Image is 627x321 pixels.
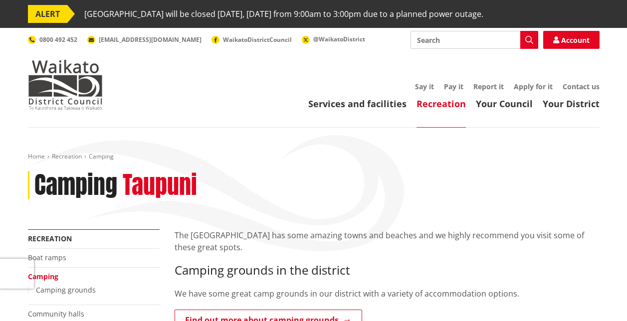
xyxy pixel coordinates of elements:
[415,82,434,91] a: Say it
[28,272,58,281] a: Camping
[543,31,600,49] a: Account
[313,35,365,43] span: @WaikatoDistrict
[514,82,553,91] a: Apply for it
[444,82,463,91] a: Pay it
[473,82,504,91] a: Report it
[28,60,103,110] img: Waikato District Council - Te Kaunihera aa Takiwaa o Waikato
[28,234,72,243] a: Recreation
[52,152,82,160] a: Recreation
[211,35,292,44] a: WaikatoDistrictCouncil
[87,35,202,44] a: [EMAIL_ADDRESS][DOMAIN_NAME]
[36,285,96,295] a: Camping grounds
[411,31,538,49] input: Search input
[563,82,600,91] a: Contact us
[28,152,45,160] a: Home
[28,5,67,23] span: ALERT
[302,35,365,43] a: @WaikatoDistrict
[175,263,600,278] h3: Camping grounds in the district
[123,171,197,200] h2: Taupuni
[28,309,84,319] a: Community halls
[28,35,77,44] a: 0800 492 452
[34,171,117,200] h1: Camping
[417,98,466,110] a: Recreation
[476,98,533,110] a: Your Council
[308,98,407,110] a: Services and facilities
[39,35,77,44] span: 0800 492 452
[543,98,600,110] a: Your District
[89,152,114,160] span: Camping
[99,35,202,44] span: [EMAIL_ADDRESS][DOMAIN_NAME]
[223,35,292,44] span: WaikatoDistrictCouncil
[175,229,600,253] p: The [GEOGRAPHIC_DATA] has some amazing towns and beaches and we highly recommend you visit some o...
[28,253,66,262] a: Boat ramps
[84,5,483,23] span: [GEOGRAPHIC_DATA] will be closed [DATE], [DATE] from 9:00am to 3:00pm due to a planned power outage.
[175,288,600,300] p: We have some great camp grounds in our district with a variety of accommodation options.
[28,153,600,161] nav: breadcrumb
